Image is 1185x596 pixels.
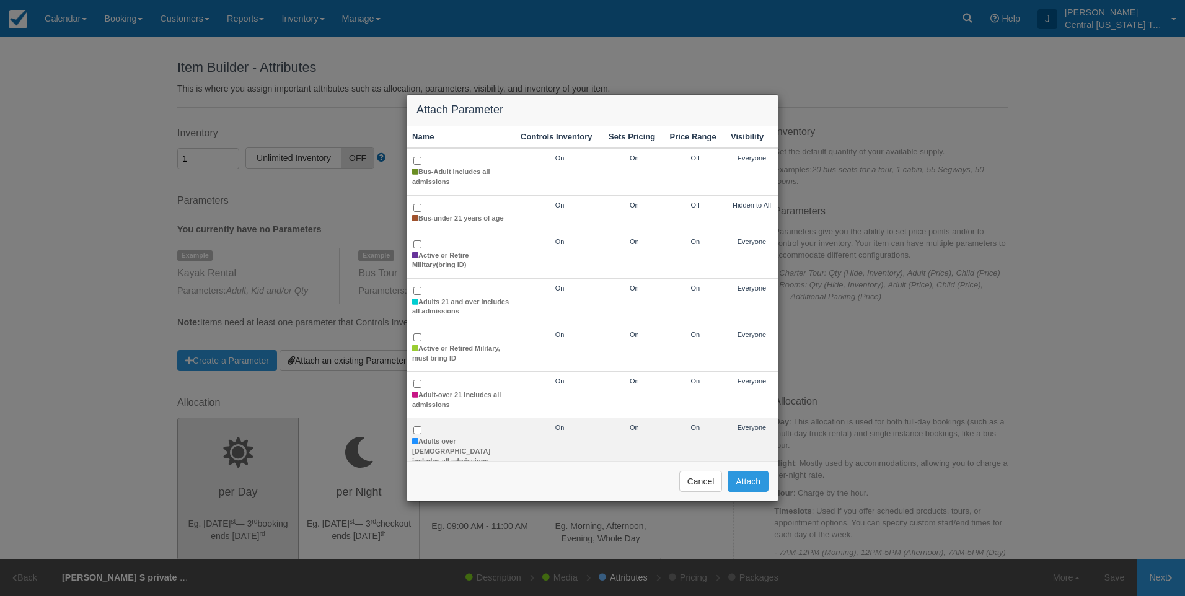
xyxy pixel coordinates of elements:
[690,331,700,338] span: On
[604,126,664,149] th: Sets Pricing
[412,167,511,186] label: Bus-Adult includes all admissions
[412,344,511,363] label: Active or Retired Military, must bring ID
[555,424,565,431] span: On
[555,331,565,338] span: On
[412,437,511,466] label: Adults over [DEMOGRAPHIC_DATA] includes all admissions
[726,279,778,325] td: Everyone
[726,195,778,232] td: Hidden to All
[630,238,639,245] span: On
[516,126,604,149] th: Controls Inventory
[726,126,778,149] th: Visibility
[412,251,511,270] label: Active or Retire Military(bring ID)
[630,284,639,292] span: On
[726,372,778,418] td: Everyone
[630,377,639,385] span: On
[412,390,511,410] label: Adult-over 21 includes all admissions
[665,126,726,149] th: Price Range
[555,238,565,245] span: On
[630,424,639,431] span: On
[726,418,778,475] td: Everyone
[630,201,639,209] span: On
[726,325,778,372] td: Everyone
[555,284,565,292] span: On
[555,154,565,162] span: On
[726,148,778,195] td: Everyone
[690,238,700,245] span: On
[412,214,504,224] label: Bus-under 21 years of age
[407,126,516,149] th: Name
[728,471,769,492] button: Attach
[691,201,700,209] span: Off
[555,201,565,209] span: On
[690,377,700,385] span: On
[555,377,565,385] span: On
[630,331,639,338] span: On
[690,424,700,431] span: On
[691,154,700,162] span: Off
[690,284,700,292] span: On
[416,104,769,116] h4: Attach Parameter
[630,154,639,162] span: On
[412,297,511,317] label: Adults 21 and over includes all admissions
[679,471,723,492] button: Cancel
[726,232,778,278] td: Everyone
